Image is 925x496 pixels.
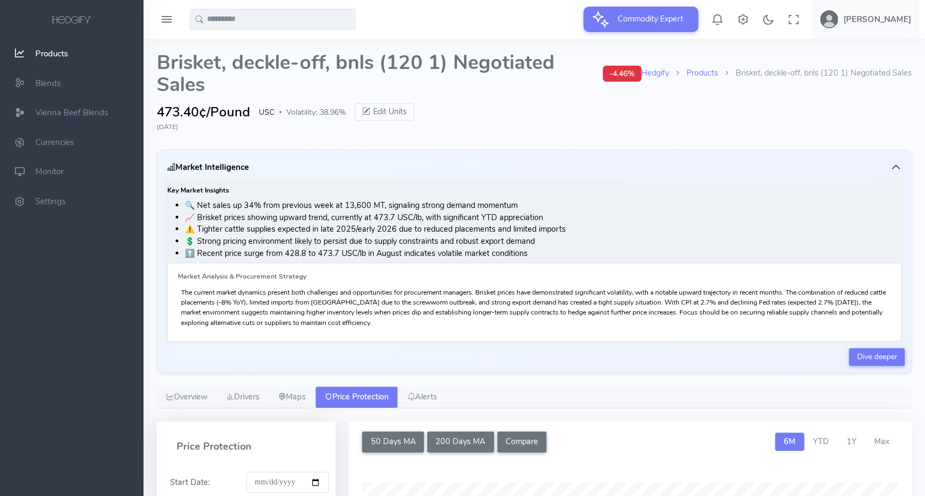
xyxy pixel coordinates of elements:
h6: Key Market Insights [167,187,901,194]
span: 473.40¢/Pound [157,102,250,122]
h5: [PERSON_NAME] [843,15,911,24]
span: -4.46% [603,66,641,82]
li: 🔍 Net sales up 34% from previous week at 13,600 MT, signaling strong demand momentum [185,200,901,212]
span: Currencies [35,137,74,148]
img: logo [50,14,93,26]
span: ● [279,109,282,115]
span: USC [259,106,274,118]
a: Drivers [217,386,269,408]
a: Price Protection [315,386,398,408]
span: Brisket, deckle-off, bnls (120 1) Negotiated Sales [157,52,589,95]
span: YTD [813,436,829,447]
li: 💲 Strong pricing environment likely to persist due to supply constraints and robust export demand [185,236,901,248]
h6: Market Analysis & Procurement Strategy [178,273,891,280]
span: Monitor [35,167,63,178]
span: 1Y [847,436,857,447]
span: 6M [784,436,795,447]
img: user-image [820,10,838,28]
button: Market Intelligence [164,157,905,178]
button: Commodity Expert [583,7,698,32]
a: Products [687,67,718,78]
a: Hedgify [641,67,669,78]
span: Settings [35,196,66,207]
li: ⬆️ Recent price surge from 428.8 to 473.7 USC/lb in August indicates volatile market conditions [185,248,901,260]
span: Commodity Expert [611,7,690,31]
button: 200 Days MA [427,431,494,452]
span: Vienna Beef Blends [35,107,108,118]
span: Volatility: 38.96% [286,106,346,118]
a: Maps [269,386,315,408]
p: The current market dynamics present both challenges and opportunities for procurement managers. B... [181,287,887,328]
span: Blends [35,78,61,89]
h4: Price Protection [163,431,329,462]
span: Max [874,436,890,447]
button: 50 Days MA [362,431,424,452]
button: Compare [497,431,547,452]
a: Dive deeper [849,348,905,366]
li: ⚠️ Tighter cattle supplies expected in late 2025/early 2026 due to reduced placements and limited... [185,223,901,236]
a: Commodity Expert [583,13,698,24]
button: Edit Units [355,103,414,121]
li: 📈 Brisket prices showing upward trend, currently at 473.7 USC/lb, with significant YTD appreciation [185,212,901,224]
a: Alerts [398,386,446,408]
a: Overview [157,386,217,408]
li: Brisket, deckle-off, bnls (120 1) Negotiated Sales [718,67,912,79]
div: [DATE] [157,122,912,132]
label: Start Date: [163,477,216,489]
span: Products [35,48,68,59]
h5: Market Intelligence [167,163,249,172]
